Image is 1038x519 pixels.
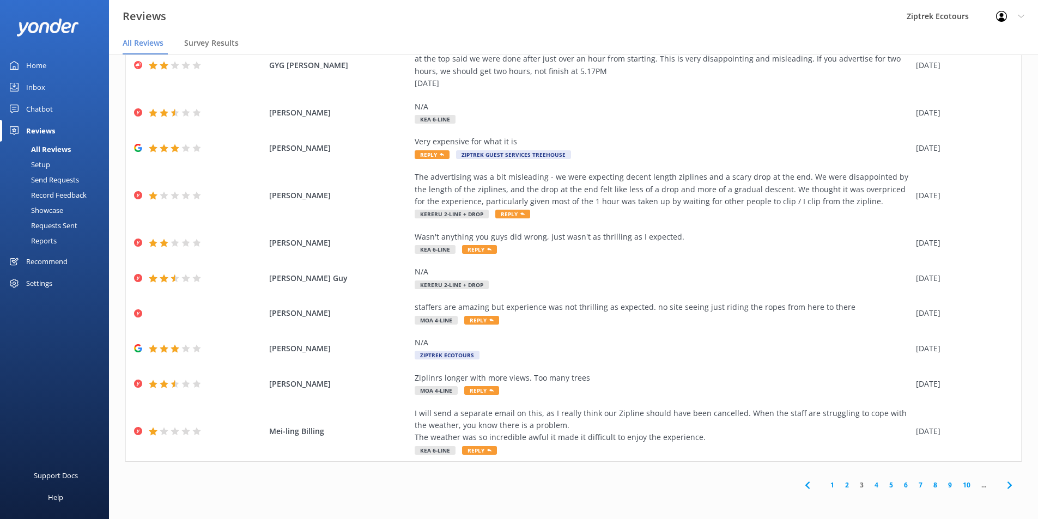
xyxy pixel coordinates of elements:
[123,8,166,25] h3: Reviews
[34,465,78,486] div: Support Docs
[415,210,489,218] span: Kereru 2-Line + Drop
[869,480,884,490] a: 4
[26,76,45,98] div: Inbox
[269,142,410,154] span: [PERSON_NAME]
[943,480,957,490] a: 9
[269,190,410,202] span: [PERSON_NAME]
[269,237,410,249] span: [PERSON_NAME]
[415,316,458,325] span: Moa 4-Line
[7,157,109,172] a: Setup
[7,142,109,157] a: All Reviews
[415,301,910,313] div: staffers are amazing but experience was not thrilling as expected. no site seeing just riding the...
[916,343,1007,355] div: [DATE]
[269,425,410,437] span: Mei-ling Billing
[415,372,910,384] div: Ziplinrs longer with more views. Too many trees
[928,480,943,490] a: 8
[884,480,899,490] a: 5
[415,171,910,207] div: The advertising was a bit misleading - we were expecting decent length ziplines and a scary drop ...
[415,407,910,444] div: I will send a separate email on this, as I really think our Zipline should have been cancelled. W...
[976,480,992,490] span: ...
[916,237,1007,249] div: [DATE]
[269,107,410,119] span: [PERSON_NAME]
[7,172,109,187] a: Send Requests
[48,486,63,508] div: Help
[916,59,1007,71] div: [DATE]
[415,446,456,455] span: Kea 6-Line
[7,187,87,203] div: Record Feedback
[415,280,489,289] span: Kereru 2-Line + Drop
[26,251,68,272] div: Recommend
[456,150,571,159] span: Ziptrek Guest Services Treehouse
[916,307,1007,319] div: [DATE]
[916,378,1007,390] div: [DATE]
[7,142,71,157] div: All Reviews
[415,386,458,395] span: Moa 4-Line
[825,480,840,490] a: 1
[916,272,1007,284] div: [DATE]
[415,101,910,113] div: N/A
[916,107,1007,119] div: [DATE]
[7,172,79,187] div: Send Requests
[415,41,910,90] div: Get more than an hour out of two hours. The staff at the top told us we’d do the 4 zip lines two ...
[269,307,410,319] span: [PERSON_NAME]
[913,480,928,490] a: 7
[957,480,976,490] a: 10
[26,272,52,294] div: Settings
[26,120,55,142] div: Reviews
[26,98,53,120] div: Chatbot
[854,480,869,490] a: 3
[269,272,410,284] span: [PERSON_NAME] Guy
[464,316,499,325] span: Reply
[916,142,1007,154] div: [DATE]
[415,231,910,243] div: Wasn't anything you guys did wrong, just wasn't as thrilling as I expected.
[7,218,109,233] a: Requests Sent
[269,343,410,355] span: [PERSON_NAME]
[269,378,410,390] span: [PERSON_NAME]
[184,38,239,48] span: Survey Results
[415,115,456,124] span: Kea 6-Line
[7,233,57,248] div: Reports
[415,150,450,159] span: Reply
[415,136,910,148] div: Very expensive for what it is
[415,245,456,254] span: Kea 6-Line
[7,157,50,172] div: Setup
[269,59,410,71] span: GYG [PERSON_NAME]
[464,386,499,395] span: Reply
[16,19,79,36] img: yonder-white-logo.png
[462,446,497,455] span: Reply
[916,190,1007,202] div: [DATE]
[415,337,910,349] div: N/A
[7,218,77,233] div: Requests Sent
[840,480,854,490] a: 2
[26,54,46,76] div: Home
[899,480,913,490] a: 6
[7,203,109,218] a: Showcase
[495,210,530,218] span: Reply
[462,245,497,254] span: Reply
[7,187,109,203] a: Record Feedback
[916,425,1007,437] div: [DATE]
[415,351,479,359] span: Ziptrek Ecotours
[415,266,910,278] div: N/A
[123,38,163,48] span: All Reviews
[7,203,63,218] div: Showcase
[7,233,109,248] a: Reports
